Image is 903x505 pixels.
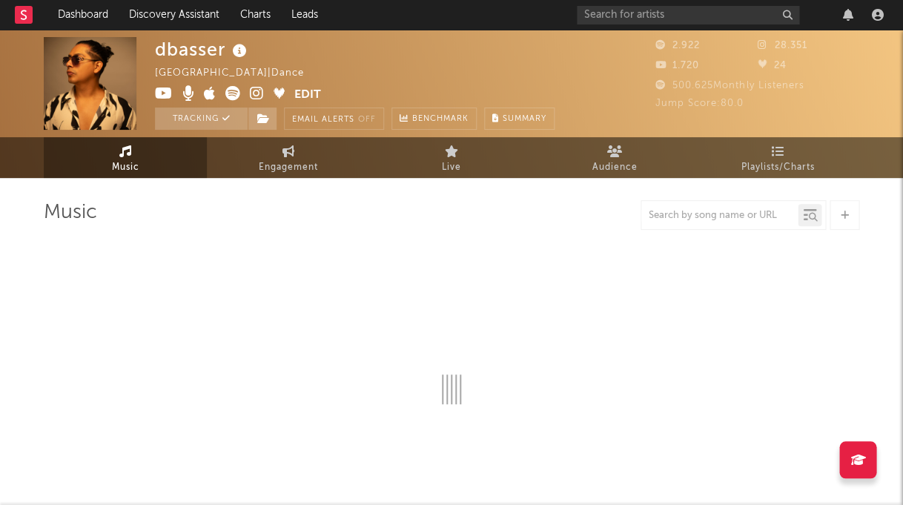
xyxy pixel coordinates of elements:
span: Benchmark [412,110,469,128]
button: Email AlertsOff [284,108,384,130]
span: Music [112,159,139,176]
span: 24 [758,61,787,70]
span: 2.922 [655,41,700,50]
em: Off [358,116,376,124]
a: Benchmark [391,108,477,130]
a: Playlists/Charts [696,137,859,178]
span: 1.720 [655,61,699,70]
a: Engagement [207,137,370,178]
span: Summary [503,115,546,123]
button: Edit [294,86,321,105]
div: [GEOGRAPHIC_DATA] | Dance [155,65,321,82]
a: Live [370,137,533,178]
span: Engagement [259,159,318,176]
span: 28.351 [758,41,807,50]
span: Playlists/Charts [741,159,815,176]
button: Tracking [155,108,248,130]
div: dbasser [155,37,251,62]
span: Jump Score: 80.0 [655,99,744,108]
button: Summary [484,108,555,130]
input: Search by song name or URL [641,210,798,222]
a: Music [44,137,207,178]
span: Audience [592,159,638,176]
a: Audience [533,137,696,178]
input: Search for artists [577,6,799,24]
span: 500.625 Monthly Listeners [655,81,804,90]
span: Live [442,159,461,176]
